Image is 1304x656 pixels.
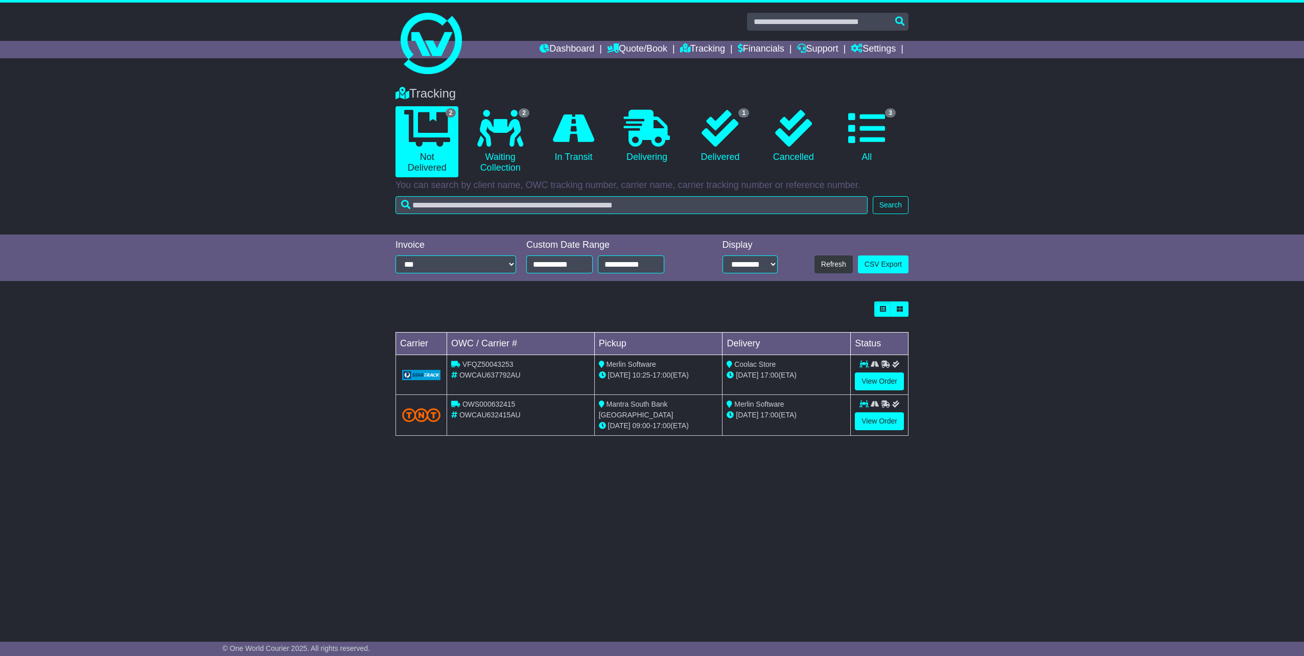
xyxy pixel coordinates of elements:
[885,108,896,118] span: 3
[797,41,839,58] a: Support
[469,106,531,177] a: 2 Waiting Collection
[540,41,594,58] a: Dashboard
[734,400,784,408] span: Merlin Software
[222,644,370,652] span: © One World Courier 2025. All rights reserved.
[653,421,670,430] span: 17:00
[462,400,516,408] span: OWS000632415
[395,180,909,191] p: You can search by client name, OWC tracking number, carrier name, carrier tracking number or refe...
[762,106,825,167] a: Cancelled
[727,370,846,381] div: (ETA)
[402,408,440,422] img: TNT_Domestic.png
[607,360,656,368] span: Merlin Software
[723,333,851,355] td: Delivery
[599,370,718,381] div: - (ETA)
[738,108,749,118] span: 1
[835,106,898,167] a: 3 All
[855,412,904,430] a: View Order
[851,41,896,58] a: Settings
[738,41,784,58] a: Financials
[727,410,846,420] div: (ETA)
[633,421,650,430] span: 09:00
[680,41,725,58] a: Tracking
[653,371,670,379] span: 17:00
[390,86,914,101] div: Tracking
[633,371,650,379] span: 10:25
[723,240,778,251] div: Display
[519,108,529,118] span: 2
[736,371,758,379] span: [DATE]
[599,400,673,419] span: Mantra South Bank [GEOGRAPHIC_DATA]
[402,370,440,380] img: GetCarrierServiceLogo
[851,333,909,355] td: Status
[873,196,909,214] button: Search
[814,255,853,273] button: Refresh
[607,41,667,58] a: Quote/Book
[599,420,718,431] div: - (ETA)
[760,371,778,379] span: 17:00
[689,106,752,167] a: 1 Delivered
[608,371,631,379] span: [DATE]
[446,108,456,118] span: 2
[447,333,595,355] td: OWC / Carrier #
[858,255,909,273] a: CSV Export
[760,411,778,419] span: 17:00
[608,421,631,430] span: [DATE]
[734,360,776,368] span: Coolac Store
[542,106,605,167] a: In Transit
[459,411,521,419] span: OWCAU632415AU
[526,240,690,251] div: Custom Date Range
[615,106,678,167] a: Delivering
[462,360,514,368] span: VFQZ50043253
[459,371,521,379] span: OWCAU637792AU
[855,372,904,390] a: View Order
[594,333,723,355] td: Pickup
[396,333,447,355] td: Carrier
[736,411,758,419] span: [DATE]
[395,240,516,251] div: Invoice
[395,106,458,177] a: 2 Not Delivered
